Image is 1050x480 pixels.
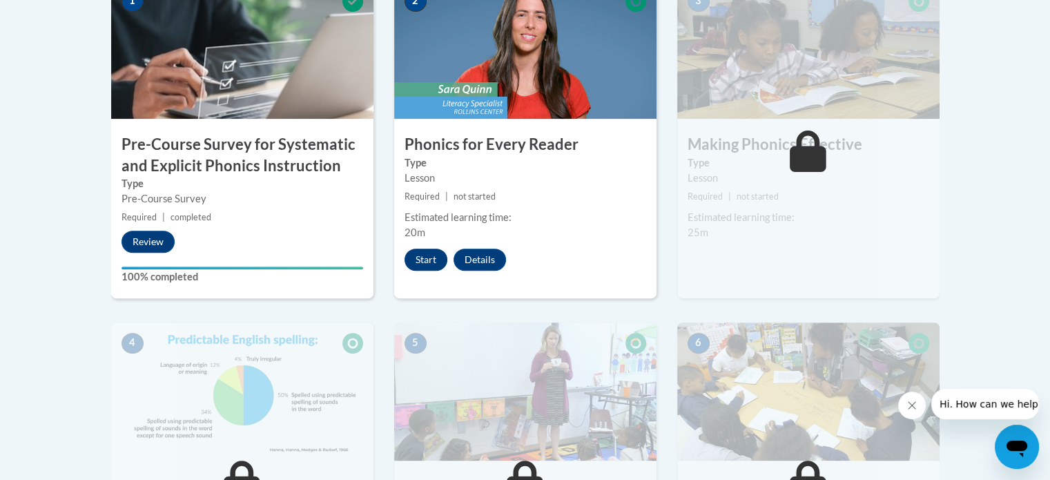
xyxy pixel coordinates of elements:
span: Required [405,191,440,202]
label: Type [121,176,363,191]
iframe: Message from company [931,389,1039,419]
span: not started [737,191,779,202]
button: Start [405,249,447,271]
span: | [162,212,165,222]
label: Type [405,155,646,171]
span: Hi. How can we help? [8,10,112,21]
span: 4 [121,333,144,354]
span: not started [454,191,496,202]
h3: Phonics for Every Reader [394,134,657,155]
div: Your progress [121,267,363,269]
span: 5 [405,333,427,354]
span: Required [688,191,723,202]
label: 100% completed [121,269,363,285]
button: Review [121,231,175,253]
h3: Pre-Course Survey for Systematic and Explicit Phonics Instruction [111,134,373,177]
span: | [728,191,731,202]
span: 25m [688,227,708,238]
iframe: Button to launch messaging window [995,425,1039,469]
div: Lesson [688,171,929,186]
h3: Making Phonics Effective [677,134,940,155]
span: completed [171,212,211,222]
label: Type [688,155,929,171]
img: Course Image [677,323,940,461]
span: 20m [405,227,425,238]
span: 6 [688,333,710,354]
div: Pre-Course Survey [121,191,363,207]
img: Course Image [394,323,657,461]
span: | [445,191,448,202]
span: Required [121,212,157,222]
div: Estimated learning time: [688,210,929,225]
button: Details [454,249,506,271]
div: Lesson [405,171,646,186]
iframe: Close message [898,392,926,419]
img: Course Image [111,323,373,461]
div: Estimated learning time: [405,210,646,225]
